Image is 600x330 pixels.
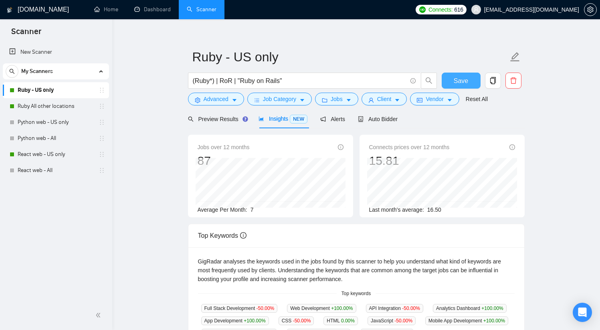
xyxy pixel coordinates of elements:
[358,116,364,122] span: robot
[9,44,103,60] a: New Scanner
[419,6,426,13] img: upwork-logo.png
[425,316,508,325] span: Mobile App Development
[320,116,326,122] span: notification
[251,207,254,213] span: 7
[337,290,376,298] span: Top keywords
[362,93,407,105] button: userClientcaret-down
[323,316,358,325] span: HTML
[244,318,265,324] span: +100.00 %
[346,97,352,103] span: caret-down
[134,6,171,13] a: dashboardDashboard
[368,316,416,325] span: JavaScript
[6,69,18,74] span: search
[466,95,488,103] a: Reset All
[188,116,246,122] span: Preview Results
[421,73,437,89] button: search
[366,304,423,313] span: API Integration
[263,95,296,103] span: Job Category
[18,162,94,178] a: React web - All
[198,224,515,247] div: Top Keywords
[18,82,94,98] a: Ruby - US only
[358,116,398,122] span: Auto Bidder
[293,318,311,324] span: -50.00 %
[433,304,507,313] span: Analytics Dashboard
[204,95,228,103] span: Advanced
[99,103,105,109] span: holder
[481,306,503,311] span: +100.00 %
[18,98,94,114] a: Ruby All other locations
[369,143,450,152] span: Connects prices over 12 months
[201,316,269,325] span: App Development
[426,95,443,103] span: Vendor
[3,44,109,60] li: New Scanner
[369,153,450,168] div: 15.81
[485,73,501,89] button: copy
[195,97,200,103] span: setting
[198,207,247,213] span: Average Per Month:
[368,97,374,103] span: user
[369,207,424,213] span: Last month's average:
[95,311,103,319] span: double-left
[201,304,278,313] span: Full Stack Development
[505,73,521,89] button: delete
[232,97,237,103] span: caret-down
[99,167,105,174] span: holder
[259,115,307,122] span: Insights
[198,257,515,283] div: GigRadar analyses the keywords used in the jobs found by this scanner to help you understand what...
[257,306,275,311] span: -50.00 %
[18,146,94,162] a: React web - US only
[428,5,453,14] span: Connects:
[18,130,94,146] a: Python web - All
[338,144,343,150] span: info-circle
[320,116,345,122] span: Alerts
[6,65,18,78] button: search
[279,316,314,325] span: CSS
[417,97,422,103] span: idcard
[187,6,216,13] a: searchScanner
[573,303,592,322] div: Open Intercom Messenger
[322,97,327,103] span: folder
[506,77,521,84] span: delete
[341,318,355,324] span: 0.00 %
[584,3,597,16] button: setting
[188,116,194,122] span: search
[198,143,250,152] span: Jobs over 12 months
[247,93,312,105] button: barsJob Categorycaret-down
[454,76,468,86] span: Save
[299,97,305,103] span: caret-down
[331,306,353,311] span: +100.00 %
[5,26,48,43] span: Scanner
[421,77,436,84] span: search
[99,151,105,158] span: holder
[99,135,105,142] span: holder
[188,93,244,105] button: settingAdvancedcaret-down
[99,87,105,93] span: holder
[259,116,264,121] span: area-chart
[483,318,505,324] span: +100.00 %
[394,318,412,324] span: -50.00 %
[242,115,249,123] div: Tooltip anchor
[198,153,250,168] div: 87
[410,78,416,83] span: info-circle
[410,93,459,105] button: idcardVendorcaret-down
[394,97,400,103] span: caret-down
[427,207,441,213] span: 16.50
[509,144,515,150] span: info-circle
[18,114,94,130] a: Python web - US only
[21,63,53,79] span: My Scanners
[442,73,481,89] button: Save
[192,47,508,67] input: Scanner name...
[254,97,260,103] span: bars
[377,95,392,103] span: Client
[193,76,407,86] input: Search Freelance Jobs...
[331,95,343,103] span: Jobs
[454,5,463,14] span: 616
[402,306,420,311] span: -50.00 %
[473,7,479,12] span: user
[315,93,358,105] button: folderJobscaret-down
[3,63,109,178] li: My Scanners
[584,6,596,13] span: setting
[290,115,307,123] span: NEW
[7,4,12,16] img: logo
[99,119,105,126] span: holder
